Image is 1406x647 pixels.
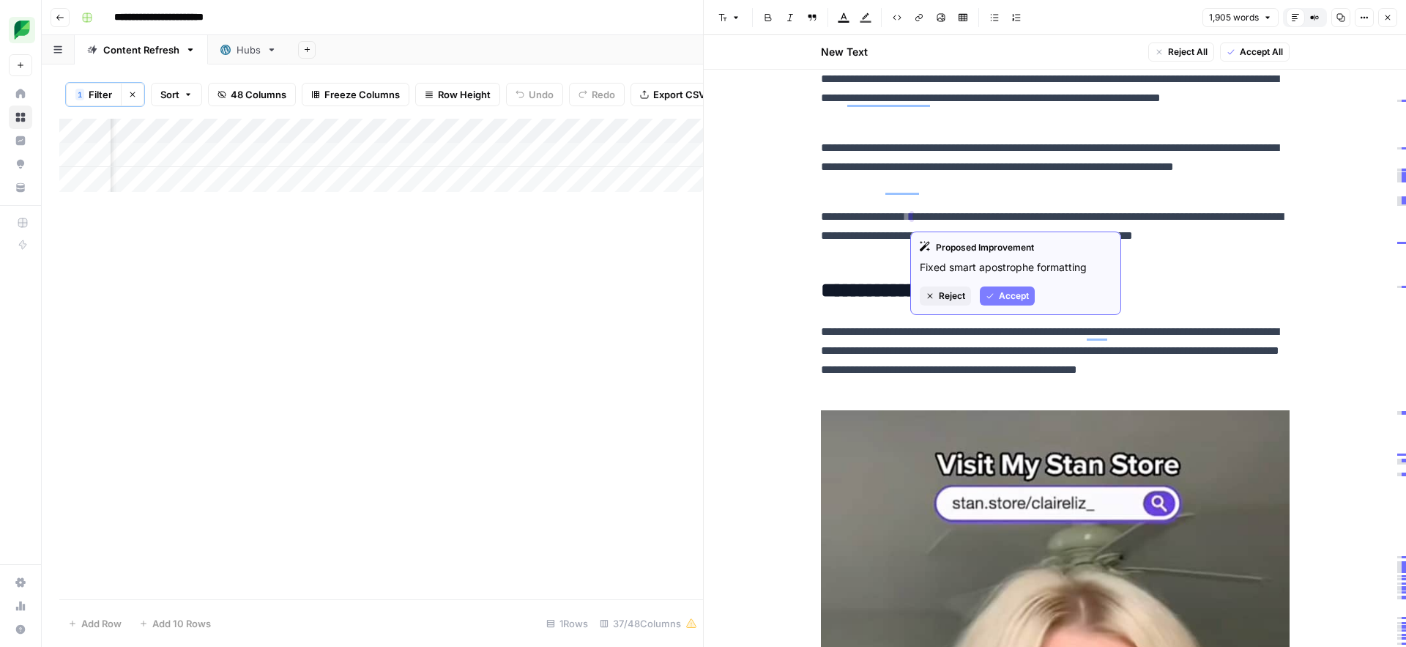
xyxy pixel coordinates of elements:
[939,289,965,303] span: Reject
[506,83,563,106] button: Undo
[631,83,715,106] button: Export CSV
[920,260,1112,275] p: Fixed smart apostrophe formatting
[152,616,211,631] span: Add 10 Rows
[208,35,289,64] a: Hubs
[75,35,208,64] a: Content Refresh
[103,42,179,57] div: Content Refresh
[208,83,296,106] button: 48 Columns
[594,612,703,635] div: 37/48 Columns
[302,83,409,106] button: Freeze Columns
[1168,45,1208,59] span: Reject All
[821,45,868,59] h2: New Text
[160,87,179,102] span: Sort
[999,289,1029,303] span: Accept
[415,83,500,106] button: Row Height
[9,152,32,176] a: Opportunities
[980,286,1035,306] button: Accept
[59,612,130,635] button: Add Row
[529,87,554,102] span: Undo
[9,571,32,594] a: Settings
[9,106,32,129] a: Browse
[237,42,261,57] div: Hubs
[66,83,121,106] button: 1Filter
[9,17,35,43] img: SproutSocial Logo
[231,87,286,102] span: 48 Columns
[130,612,220,635] button: Add 10 Rows
[75,89,84,100] div: 1
[1209,11,1259,24] span: 1,905 words
[1148,42,1214,62] button: Reject All
[9,129,32,152] a: Insights
[1220,42,1290,62] button: Accept All
[592,87,615,102] span: Redo
[81,616,122,631] span: Add Row
[9,12,32,48] button: Workspace: SproutSocial
[540,612,594,635] div: 1 Rows
[569,83,625,106] button: Redo
[1202,8,1279,27] button: 1,905 words
[9,594,32,618] a: Usage
[89,87,112,102] span: Filter
[1240,45,1283,59] span: Accept All
[151,83,202,106] button: Sort
[324,87,400,102] span: Freeze Columns
[9,618,32,641] button: Help + Support
[920,241,1112,254] div: Proposed Improvement
[78,89,82,100] span: 1
[9,176,32,199] a: Your Data
[9,82,32,106] a: Home
[920,286,971,306] button: Reject
[438,87,491,102] span: Row Height
[653,87,705,102] span: Export CSV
